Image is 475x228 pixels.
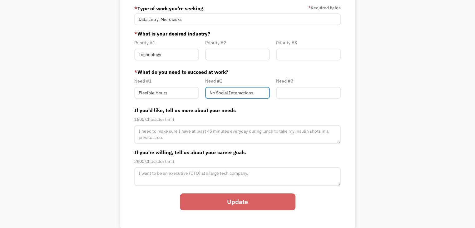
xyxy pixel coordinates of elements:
[205,77,270,85] div: Need #2
[205,39,270,46] div: Priority #2
[134,107,341,114] label: If you'd like, tell us more about your needs
[134,158,341,165] div: 2500 Character limit
[276,77,341,85] div: Need #3
[134,39,199,46] div: Priority #1
[276,39,341,46] div: Priority #3
[180,193,295,210] input: Update
[134,3,203,13] label: Type of work you're seeking
[309,4,341,12] label: Required fields
[134,77,199,85] div: Need #1
[134,30,341,37] label: What is your desired industry?
[134,68,341,76] label: What do you need to succeed at work?
[134,116,341,123] div: 1500 Character limit
[134,3,341,220] form: Member-Path-Update
[134,149,341,156] label: If you're willing, tell us about your career goals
